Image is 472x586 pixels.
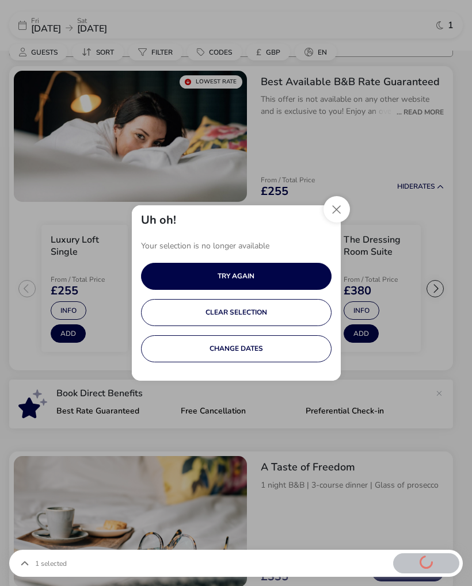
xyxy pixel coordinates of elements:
button: Close [323,196,350,223]
span: 1 Selected [35,559,67,568]
div: TRY AGAIN [218,273,254,280]
div: uhoh [132,205,341,381]
p: Your selection is no longer available [141,238,332,255]
h2: Uh oh! [141,212,176,228]
button: CLEAR SELECTION [141,299,332,326]
button: TRY AGAIN [141,263,332,290]
button: CHANGE DATES [141,335,332,362]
